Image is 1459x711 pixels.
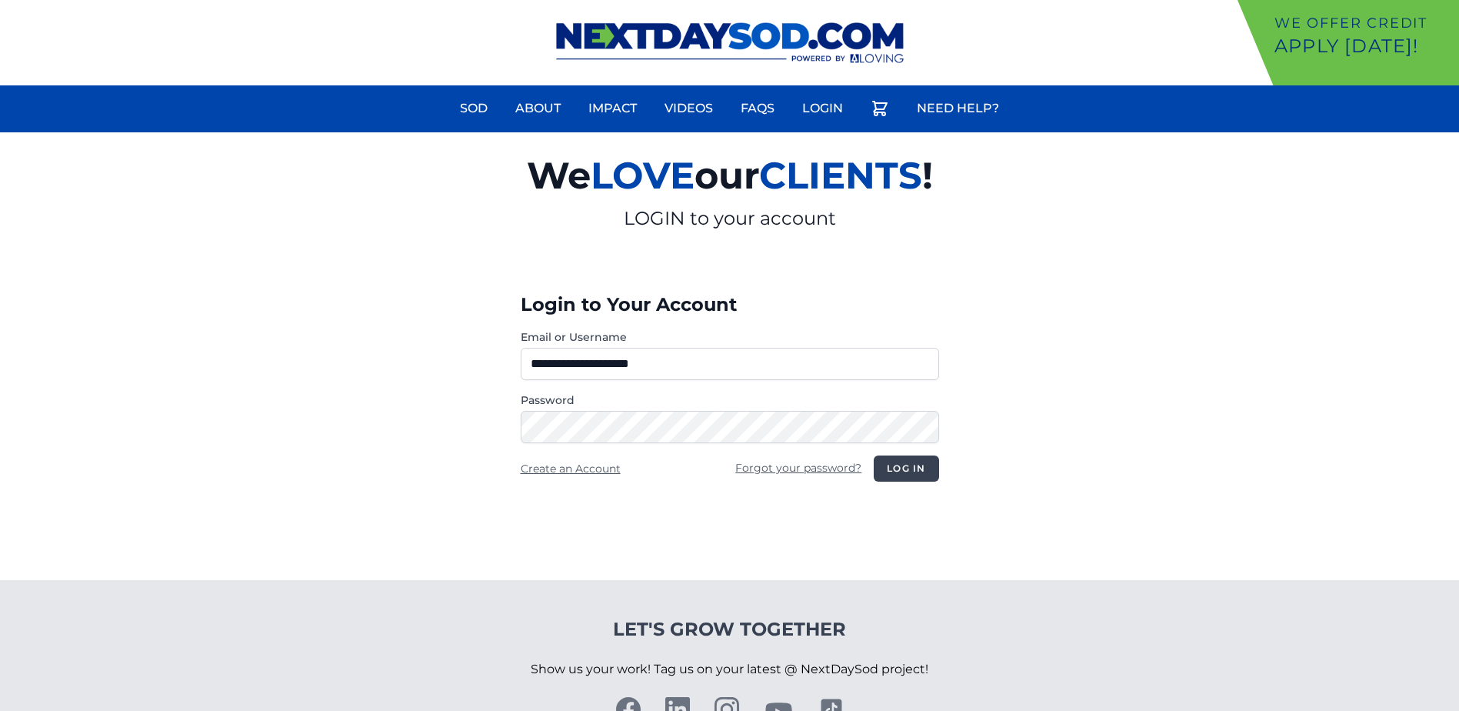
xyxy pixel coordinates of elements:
label: Password [521,392,939,408]
a: Need Help? [908,90,1008,127]
p: We offer Credit [1274,12,1453,34]
a: Impact [579,90,646,127]
p: Show us your work! Tag us on your latest @ NextDaySod project! [531,642,928,697]
h2: We our ! [348,145,1111,206]
a: Login [793,90,852,127]
label: Email or Username [521,329,939,345]
p: Apply [DATE]! [1274,34,1453,58]
a: About [506,90,570,127]
h4: Let's Grow Together [531,617,928,642]
h3: Login to Your Account [521,292,939,317]
span: LOVE [591,153,695,198]
a: Videos [655,90,722,127]
p: LOGIN to your account [348,206,1111,231]
a: Forgot your password? [735,461,861,475]
a: Create an Account [521,462,621,476]
span: CLIENTS [759,153,922,198]
a: FAQs [731,90,784,127]
button: Log in [874,456,938,482]
a: Sod [451,90,497,127]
